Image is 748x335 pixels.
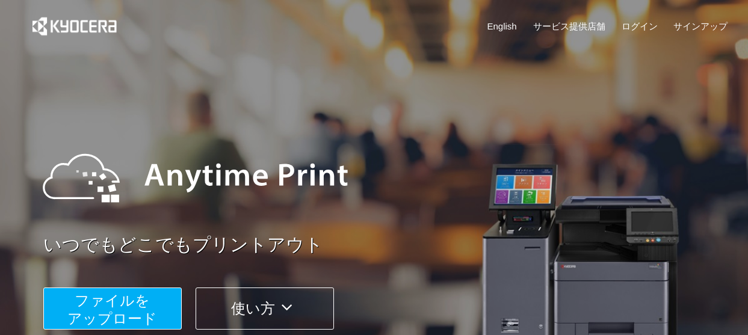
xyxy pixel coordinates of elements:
[487,20,517,32] a: English
[196,287,334,330] button: 使い方
[673,20,728,32] a: サインアップ
[43,287,182,330] button: ファイルを​​アップロード
[67,292,157,327] span: ファイルを ​​アップロード
[533,20,605,32] a: サービス提供店舗
[43,232,735,258] a: いつでもどこでもプリントアウト
[622,20,658,32] a: ログイン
